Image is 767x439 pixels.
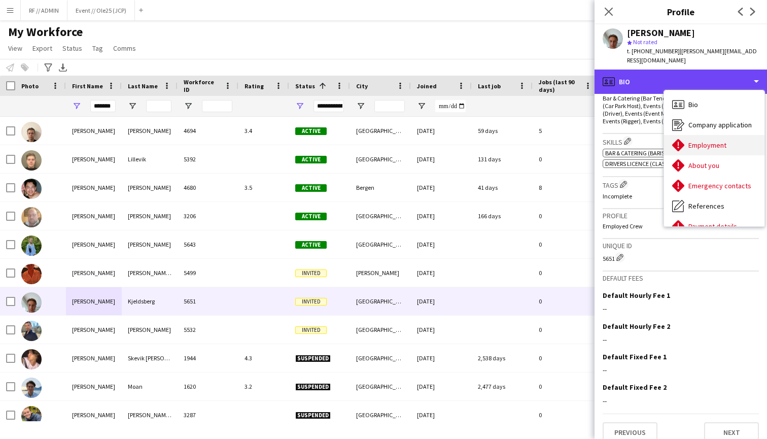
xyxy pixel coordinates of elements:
span: Bio [688,100,698,109]
div: [DATE] [411,287,472,315]
div: 3206 [178,202,238,230]
div: 1620 [178,373,238,400]
div: Bio [664,94,764,115]
div: -- [603,335,759,344]
span: Rating [245,82,264,90]
div: [GEOGRAPHIC_DATA] [350,401,411,429]
div: [PERSON_NAME] [627,28,695,38]
span: City [356,82,368,90]
span: Comms [113,44,136,53]
div: Skevik [PERSON_NAME] [122,344,178,372]
a: Tag [88,42,107,55]
h3: Default Hourly Fee 1 [603,291,670,300]
div: [PERSON_NAME] [66,401,122,429]
div: [DATE] [411,344,472,372]
div: [PERSON_NAME] Mo [122,259,178,287]
div: 3.4 [238,117,289,145]
div: [PERSON_NAME] [122,230,178,258]
div: 5651 [603,252,759,262]
div: -- [603,396,759,406]
div: 0 [533,259,599,287]
span: View [8,44,22,53]
div: [PERSON_NAME] [122,202,178,230]
span: Workforce ID [184,78,220,93]
img: Andreas Nguyen [21,179,42,199]
div: 0 [533,202,599,230]
div: Lillevik [122,145,178,173]
input: City Filter Input [374,100,405,112]
span: Active [295,184,327,192]
span: Photo [21,82,39,90]
span: Not rated [633,38,657,46]
div: [GEOGRAPHIC_DATA] [350,373,411,400]
span: Status [295,82,315,90]
span: About you [688,161,719,170]
div: 1944 [178,344,238,372]
div: [GEOGRAPHIC_DATA] [350,117,411,145]
span: Active [295,156,327,163]
div: 5392 [178,145,238,173]
h3: Default Fixed Fee 2 [603,383,667,392]
h3: Profile [595,5,767,18]
a: Comms [109,42,140,55]
div: 3287 [178,401,238,429]
div: [PERSON_NAME] [66,174,122,201]
div: [PERSON_NAME] [122,117,178,145]
div: 4680 [178,174,238,201]
p: Employed Crew [603,222,759,230]
div: [DATE] [411,373,472,400]
div: [PERSON_NAME] [66,145,122,173]
span: Drivers Licence (Class B) [605,160,675,167]
div: 41 days [472,174,533,201]
span: Invited [295,298,327,306]
button: Open Filter Menu [356,102,365,111]
div: 3.5 [238,174,289,201]
div: [DATE] [411,401,472,429]
div: About you [664,155,764,176]
div: 8 [533,174,599,201]
span: Invited [295,269,327,277]
span: Bar & Catering (Barista) [605,149,674,157]
button: Event // Ole25 (JCP) [67,1,135,20]
div: 5651 [178,287,238,315]
div: Bio [595,70,767,94]
span: My Workforce [8,24,83,40]
div: [GEOGRAPHIC_DATA] [350,145,411,173]
app-action-btn: Advanced filters [42,61,54,74]
div: Emergency contacts [664,176,764,196]
h3: Skills [603,136,759,147]
h3: Unique ID [603,241,759,250]
div: [PERSON_NAME] [66,117,122,145]
img: Andreas Lillevik [21,150,42,171]
div: 3.2 [238,373,289,400]
div: [DATE] [411,174,472,201]
div: [PERSON_NAME] Sandmo [122,401,178,429]
div: 0 [533,401,599,429]
span: Active [295,213,327,220]
span: Suspended [295,355,331,362]
p: Incomplete [603,192,759,200]
span: Joined [417,82,437,90]
span: References [688,201,724,211]
button: RF // ADMIN [21,1,67,20]
a: Export [28,42,56,55]
div: Employment [664,135,764,155]
input: Last Name Filter Input [146,100,171,112]
div: References [664,196,764,216]
div: [PERSON_NAME] [66,202,122,230]
img: Andreas Børgesen Mo [21,264,42,284]
span: Suspended [295,383,331,391]
div: 0 [533,145,599,173]
span: Export [32,44,52,53]
img: Pia Andreassen Helland [21,235,42,256]
div: 131 days [472,145,533,173]
span: Bar & Catering (Bar Tender), Crewing (Crew Leader), Events (Car Park Host), Events (Cleaner), Eve... [603,94,755,125]
img: Andreas Kjeldsberg [21,292,42,313]
div: Company application [664,115,764,135]
div: [DATE] [411,202,472,230]
span: Invited [295,326,327,334]
div: 0 [533,344,599,372]
button: Open Filter Menu [128,102,137,111]
div: 5643 [178,230,238,258]
button: Open Filter Menu [295,102,304,111]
